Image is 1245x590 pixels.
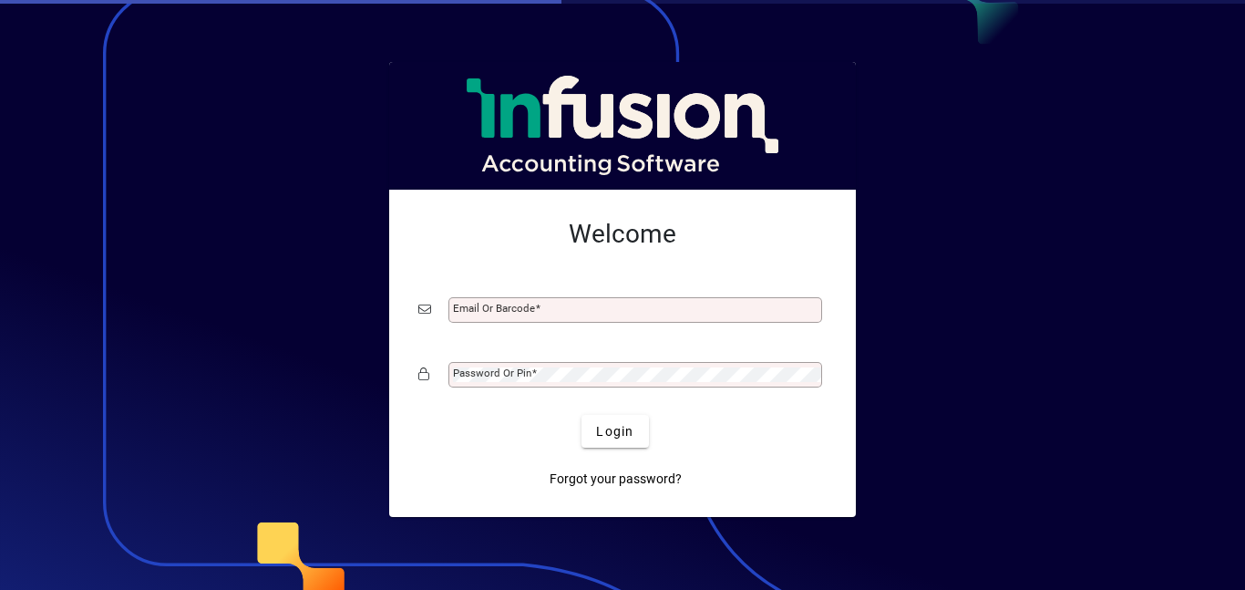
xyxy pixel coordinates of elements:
h2: Welcome [418,219,827,250]
mat-label: Password or Pin [453,367,531,379]
a: Forgot your password? [542,462,689,495]
span: Forgot your password? [550,470,682,489]
button: Login [581,415,648,448]
span: Login [596,422,633,441]
mat-label: Email or Barcode [453,302,535,315]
